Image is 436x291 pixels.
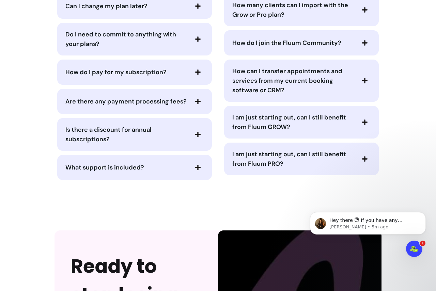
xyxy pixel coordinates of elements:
[65,66,204,78] button: How do I pay for my subscription?
[232,113,346,131] span: I am just starting out, can I still benefit from Fluum GROW?
[232,67,342,94] span: How can I transfer appointments and services from my current booking software or CRM?
[65,126,152,143] span: Is there a discount for annual subscriptions?
[232,1,348,19] span: How many clients can I import with the Grow or Pro plan?
[232,39,341,47] span: How do I join the Fluum Community?
[65,162,204,173] button: What support is included?
[232,66,371,95] button: How can I transfer appointments and services from my current booking software or CRM?
[65,0,204,12] button: Can I change my plan later?
[65,125,204,144] button: Is there a discount for annual subscriptions?
[420,241,425,246] span: 1
[300,198,436,273] iframe: Intercom notifications message
[65,163,144,172] span: What support is included?
[65,97,187,106] span: Are there any payment processing fees?
[65,96,204,107] button: Are there any payment processing fees?
[65,2,147,10] span: Can I change my plan later?
[232,149,371,168] button: I am just starting out, can I still benefit from Fluum PRO?
[65,30,204,49] button: Do I need to commit to anything with your plans?
[65,68,167,76] span: How do I pay for my subscription?
[232,113,371,132] button: I am just starting out, can I still benefit from Fluum GROW?
[232,150,346,168] span: I am just starting out, can I still benefit from Fluum PRO?
[232,37,371,49] button: How do I join the Fluum Community?
[406,241,422,257] iframe: Intercom live chat
[232,0,371,19] button: How many clients can I import with the Grow or Pro plan?
[65,30,176,48] span: Do I need to commit to anything with your plans?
